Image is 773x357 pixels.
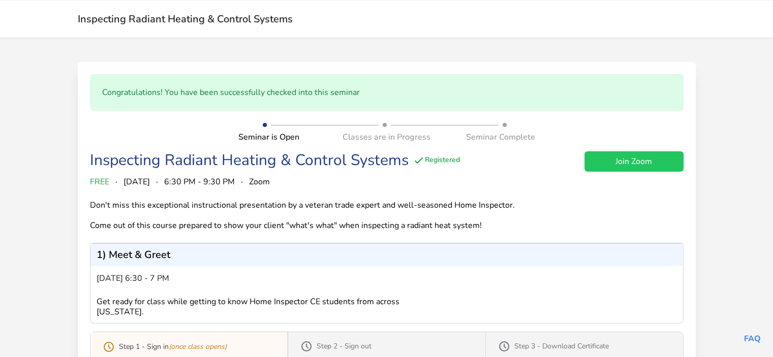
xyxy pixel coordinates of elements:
span: FREE [90,176,109,188]
div: Congratulations! You have been successfully checked into this seminar [90,74,684,111]
div: Registered [413,154,460,167]
span: · [115,176,117,188]
p: Step 3 - Download Certificate [514,341,609,351]
p: Step 2 - Sign out [317,341,372,351]
div: Inspecting Radiant Heating & Control Systems [90,151,409,170]
span: [DATE] 6:30 - 7 pm [97,272,169,284]
span: Zoom [249,176,270,188]
p: 1) Meet & Greet [97,250,170,260]
div: Don't miss this exceptional instructional presentation by a veteran trade expert and well-seasone... [90,200,535,231]
span: 6:30 PM - 9:30 PM [164,176,235,188]
div: Classes are in Progress [337,131,436,143]
i: (once class opens) [169,342,227,351]
div: Seminar is Open [238,131,337,143]
p: Step 1 - Sign in [119,342,227,352]
span: [DATE] [123,176,150,188]
a: FAQ [744,333,761,344]
span: · [241,176,243,188]
span: · [156,176,158,188]
a: Join Zoom [584,151,684,172]
h2: Inspecting Radiant Heating & Control Systems [78,13,696,25]
div: Get ready for class while getting to know Home Inspector CE students from across [US_STATE]. [97,297,435,317]
div: Seminar Complete [436,131,535,143]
